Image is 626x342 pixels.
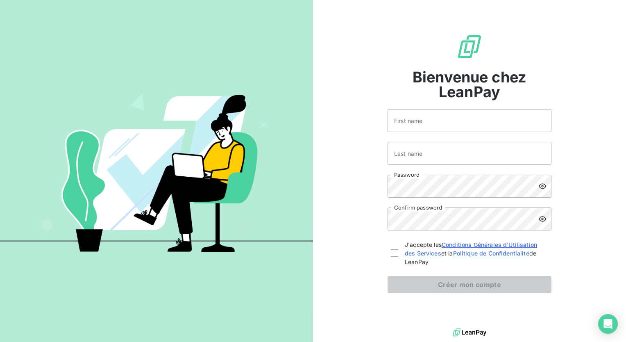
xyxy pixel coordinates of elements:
span: Bienvenue chez LeanPay [388,70,551,99]
span: J'accepte les et la de LeanPay [405,240,548,266]
div: Open Intercom Messenger [598,314,618,334]
img: logo [453,326,486,339]
input: placeholder [388,109,551,132]
a: Conditions Générales d'Utilisation des Services [405,241,537,257]
a: Politique de Confidentialité [453,250,529,257]
input: placeholder [388,142,551,165]
button: Créer mon compte [388,276,551,293]
img: logo sigle [456,34,483,60]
